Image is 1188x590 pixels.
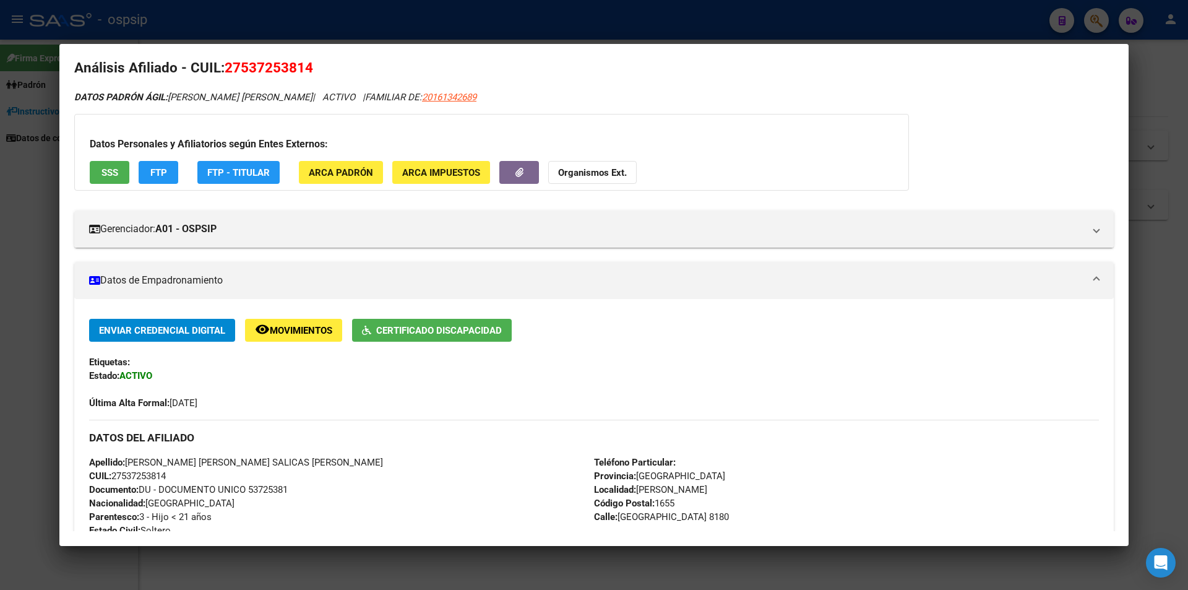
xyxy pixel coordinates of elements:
[89,525,140,536] strong: Estado Civil:
[594,511,618,523] strong: Calle:
[74,58,1114,79] h2: Análisis Afiliado - CUIL:
[594,498,674,509] span: 1655
[558,167,627,178] strong: Organismos Ext.
[1146,548,1176,578] div: Open Intercom Messenger
[74,262,1114,299] mat-expansion-panel-header: Datos de Empadronamiento
[89,511,212,523] span: 3 - Hijo < 21 años
[207,167,270,178] span: FTP - Titular
[225,59,313,76] span: 27537253814
[74,92,312,103] span: [PERSON_NAME] [PERSON_NAME]
[155,222,217,236] strong: A01 - OSPSIP
[376,325,502,336] span: Certificado Discapacidad
[99,325,225,336] span: Enviar Credencial Digital
[150,167,167,178] span: FTP
[365,92,476,103] span: FAMILIAR DE:
[74,210,1114,248] mat-expansion-panel-header: Gerenciador:A01 - OSPSIP
[594,471,636,482] strong: Provincia:
[89,222,1084,236] mat-panel-title: Gerenciador:
[299,161,383,184] button: ARCA Padrón
[74,92,168,103] strong: DATOS PADRÓN ÁGIL:
[89,457,383,468] span: [PERSON_NAME] [PERSON_NAME] SALICAS [PERSON_NAME]
[89,484,288,495] span: DU - DOCUMENTO UNICO 53725381
[594,511,729,523] span: [GEOGRAPHIC_DATA] 8180
[89,357,130,368] strong: Etiquetas:
[270,325,332,336] span: Movimientos
[594,498,655,509] strong: Código Postal:
[89,471,166,482] span: 27537253814
[89,498,145,509] strong: Nacionalidad:
[392,161,490,184] button: ARCA Impuestos
[594,484,636,495] strong: Localidad:
[89,319,235,342] button: Enviar Credencial Digital
[197,161,280,184] button: FTP - Titular
[594,484,707,495] span: [PERSON_NAME]
[422,92,476,103] span: 20161342689
[89,525,171,536] span: Soltero
[402,167,480,178] span: ARCA Impuestos
[90,137,893,152] h3: Datos Personales y Afiliatorios según Entes Externos:
[309,167,373,178] span: ARCA Padrón
[89,457,125,468] strong: Apellido:
[89,273,1084,288] mat-panel-title: Datos de Empadronamiento
[89,484,139,495] strong: Documento:
[139,161,178,184] button: FTP
[548,161,637,184] button: Organismos Ext.
[89,397,197,409] span: [DATE]
[89,498,235,509] span: [GEOGRAPHIC_DATA]
[255,322,270,337] mat-icon: remove_red_eye
[89,431,1099,445] h3: DATOS DEL AFILIADO
[90,161,129,184] button: SSS
[245,319,342,342] button: Movimientos
[74,92,476,103] i: | ACTIVO |
[89,511,139,523] strong: Parentesco:
[594,457,676,468] strong: Teléfono Particular:
[89,370,119,381] strong: Estado:
[352,319,512,342] button: Certificado Discapacidad
[89,397,170,409] strong: Última Alta Formal:
[89,471,111,482] strong: CUIL:
[119,370,152,381] strong: ACTIVO
[594,471,725,482] span: [GEOGRAPHIC_DATA]
[101,167,118,178] span: SSS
